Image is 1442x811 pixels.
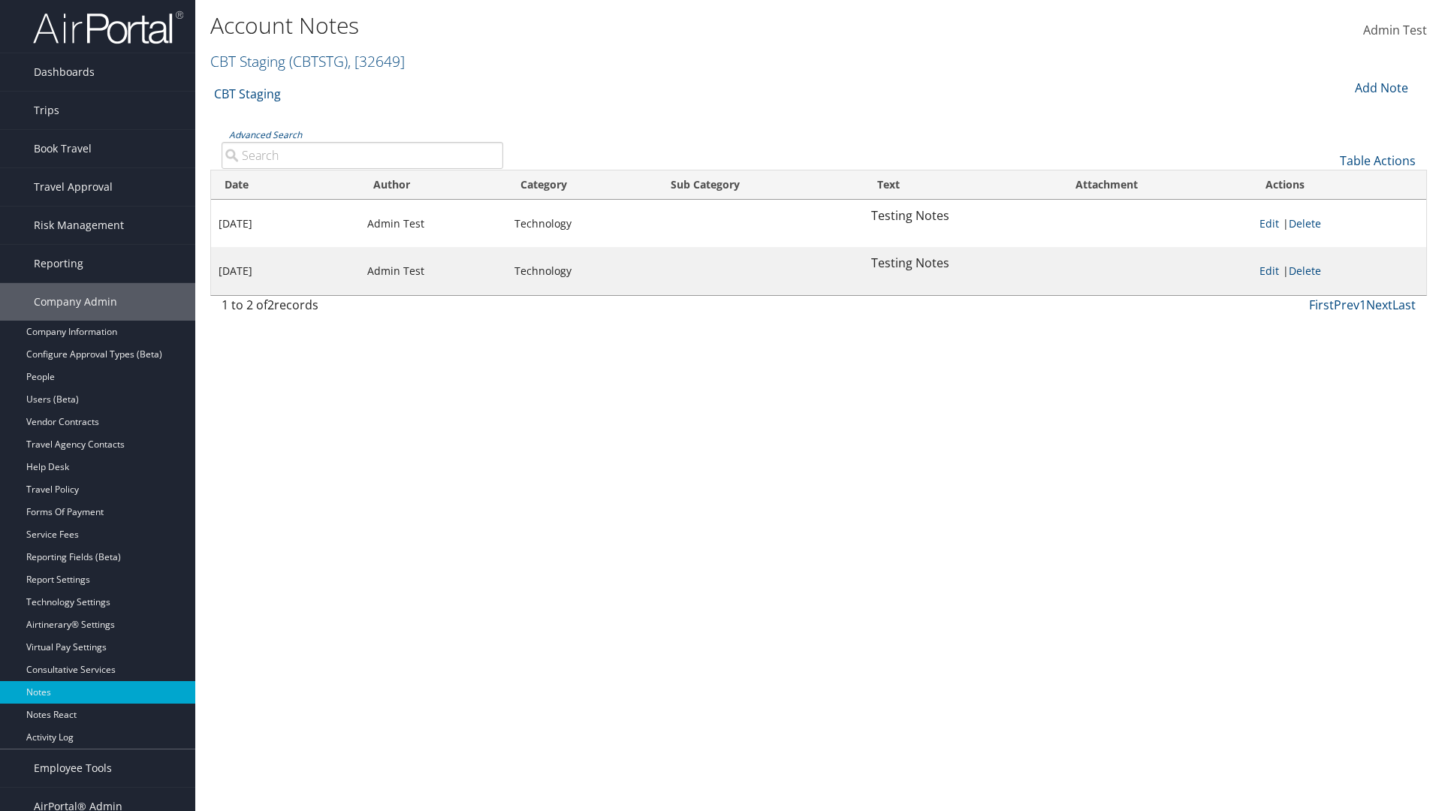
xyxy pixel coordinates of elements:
span: 2 [267,297,274,313]
a: Last [1392,297,1416,313]
span: Dashboards [34,53,95,91]
span: , [ 32649 ] [348,51,405,71]
a: Delete [1289,216,1321,231]
span: Risk Management [34,207,124,244]
h1: Account Notes [210,10,1021,41]
td: | [1252,247,1426,295]
a: First [1309,297,1334,313]
img: airportal-logo.png [33,10,183,45]
th: Text: activate to sort column ascending [864,170,1062,200]
th: Attachment: activate to sort column ascending [1062,170,1251,200]
a: Delete [1289,264,1321,278]
span: Employee Tools [34,749,112,787]
a: Prev [1334,297,1359,313]
div: Add Note [1344,79,1416,97]
a: CBT Staging [210,51,405,71]
div: 1 to 2 of records [222,296,503,321]
p: Testing Notes [871,207,1054,226]
td: Technology [507,247,657,295]
a: Edit [1259,264,1279,278]
a: 1 [1359,297,1366,313]
td: Admin Test [360,247,507,295]
p: Testing Notes [871,254,1054,273]
th: Author [360,170,507,200]
span: Reporting [34,245,83,282]
a: Next [1366,297,1392,313]
td: | [1252,200,1426,248]
span: Trips [34,92,59,129]
span: Admin Test [1363,22,1427,38]
th: Actions [1252,170,1426,200]
th: Category: activate to sort column ascending [507,170,657,200]
a: Edit [1259,216,1279,231]
td: Admin Test [360,200,507,248]
td: [DATE] [211,200,360,248]
a: Table Actions [1340,152,1416,169]
td: [DATE] [211,247,360,295]
span: Book Travel [34,130,92,167]
a: Advanced Search [229,128,302,141]
input: Advanced Search [222,142,503,169]
a: CBT Staging [214,79,281,109]
a: Admin Test [1363,8,1427,54]
td: Technology [507,200,657,248]
th: Sub Category: activate to sort column ascending [657,170,864,200]
th: Date: activate to sort column ascending [211,170,360,200]
span: Company Admin [34,283,117,321]
span: ( CBTSTG ) [289,51,348,71]
span: Travel Approval [34,168,113,206]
